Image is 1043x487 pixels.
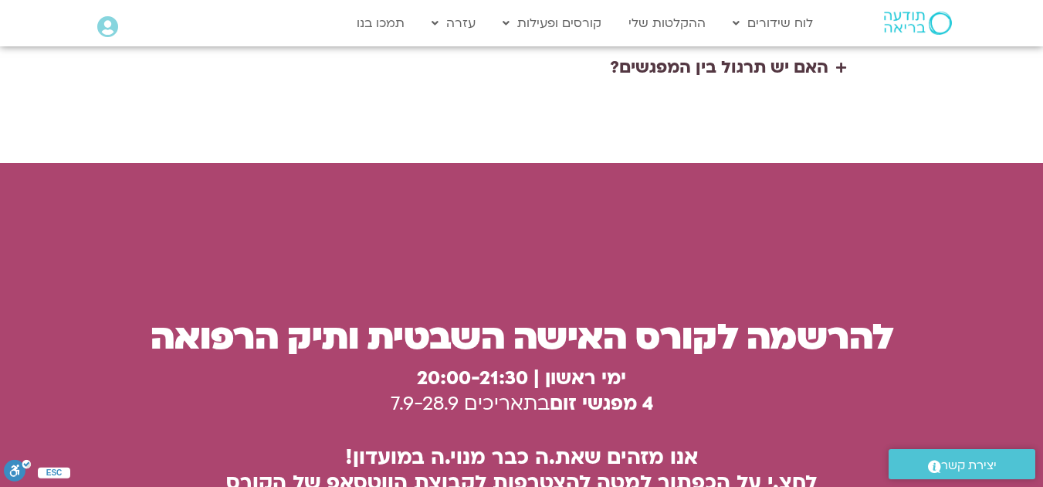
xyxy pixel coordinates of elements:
h3: להרשמה לקורס האישה השבטית ותיק הרפואה [145,316,898,359]
a: עזרה [424,9,483,38]
b: 0 [516,366,528,391]
img: תודעה בריאה [884,12,952,35]
strong: 4 מפגשי זום [550,391,653,417]
a: יצירת קשר [889,449,1035,479]
a: קורסים ופעילות [495,9,609,38]
a: תמכו בנו [349,9,412,38]
a: לוח שידורים [725,9,821,38]
span: יצירת קשר [941,455,997,476]
h3: בתאריכים 7.9-28.9 [145,366,898,417]
b: ימי ראשון | 20:00-21:3 [417,366,626,391]
div: האם יש תרגול בין המפגשים? [610,53,828,83]
a: ההקלטות שלי [621,9,713,38]
summary: האם יש תרגול בין המפגשים? [190,46,854,90]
